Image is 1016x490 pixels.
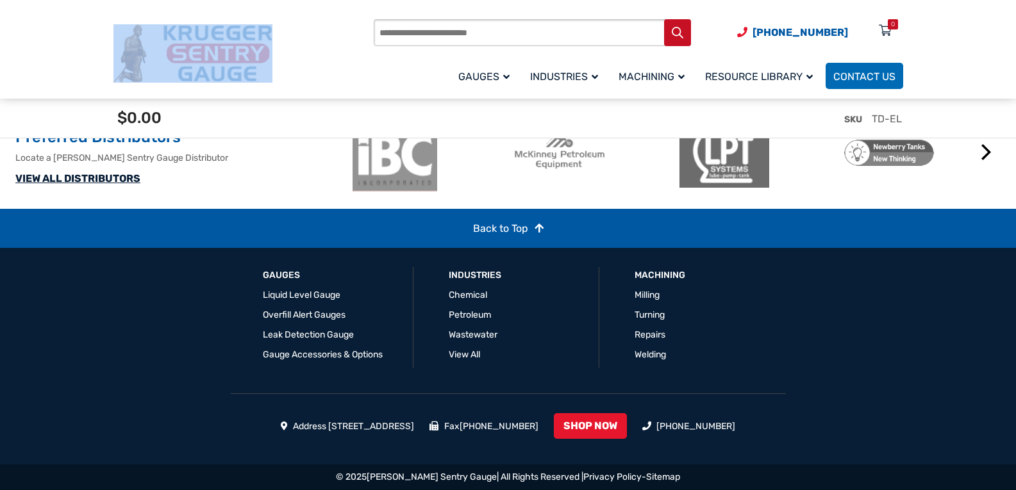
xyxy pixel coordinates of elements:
a: Industries [522,61,611,91]
li: Address [STREET_ADDRESS] [281,420,415,433]
button: 2 of 2 [666,199,679,212]
p: Locate a [PERSON_NAME] Sentry Gauge Distributor [15,151,344,165]
a: Chemical [449,290,487,300]
a: GAUGES [263,269,300,282]
a: [PERSON_NAME] Sentry Gauge [367,471,497,482]
img: Newberry Tanks [844,115,934,192]
span: SKU [844,114,862,125]
span: [PHONE_NUMBER] [753,26,848,38]
a: SHOP NOW [554,413,627,439]
a: Milling [635,290,660,300]
a: Gauge Accessories & Options [263,349,383,360]
span: Gauges [458,70,510,83]
img: ibc-logo [350,115,440,192]
a: Industries [449,269,501,282]
img: Krueger Sentry Gauge [113,24,272,83]
button: 3 of 2 [685,199,698,212]
a: Phone Number (920) 434-8860 [737,24,848,40]
button: 1 of 2 [647,199,660,212]
a: [PHONE_NUMBER] [656,421,735,432]
a: VIEW ALL DISTRIBUTORS [15,172,140,184]
span: Contact Us [833,70,895,83]
span: Industries [530,70,598,83]
a: Resource Library [697,61,826,91]
li: Fax [429,420,538,433]
a: View All [449,349,480,360]
a: Repairs [635,329,665,340]
a: Contact Us [826,63,903,89]
a: Machining [635,269,685,282]
div: 0 [891,19,895,29]
img: McKinney Petroleum Equipment [515,115,604,192]
a: Privacy Policy [583,471,642,482]
a: Petroleum [449,309,491,320]
a: Machining [611,61,697,91]
span: Resource Library [705,70,813,83]
a: Welding [635,349,666,360]
button: Next [974,140,999,165]
span: TD-EL [872,113,902,125]
img: LPT [679,115,769,192]
a: Turning [635,309,665,320]
a: Liquid Level Gauge [263,290,340,300]
a: Wastewater [449,329,497,340]
a: Gauges [451,61,522,91]
span: Machining [619,70,685,83]
a: Leak Detection Gauge [263,329,354,340]
a: Overfill Alert Gauges [263,309,346,320]
a: Sitemap [646,471,680,482]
